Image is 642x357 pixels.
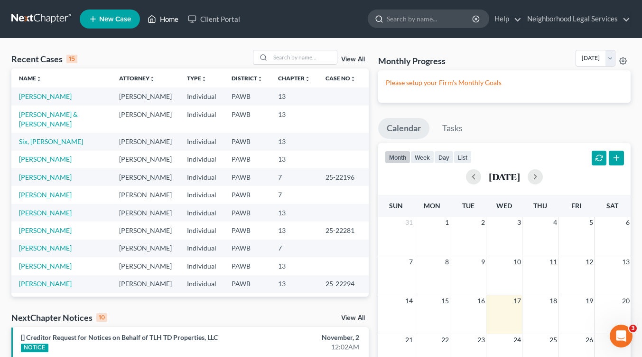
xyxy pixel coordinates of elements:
td: 13 [270,151,318,168]
a: Help [490,10,521,28]
td: 25-22294 [318,275,369,293]
span: Sat [606,202,618,210]
td: Individual [179,204,224,222]
a: [PERSON_NAME] [19,262,72,270]
i: unfold_more [350,76,356,82]
span: 22 [440,334,450,346]
span: 19 [585,295,594,307]
span: 31 [404,217,414,228]
a: Home [143,10,183,28]
td: PAWB [224,133,270,150]
td: PAWB [224,151,270,168]
td: 7 [270,186,318,203]
span: 1 [444,217,450,228]
span: New Case [99,16,131,23]
span: 23 [476,334,486,346]
span: 7 [408,256,414,268]
span: 15 [440,295,450,307]
button: week [410,151,434,164]
span: Thu [533,202,547,210]
td: Individual [179,293,224,310]
a: [PERSON_NAME] [19,280,72,288]
a: Six, [PERSON_NAME] [19,137,83,145]
a: Case Nounfold_more [326,75,356,82]
span: 14 [404,295,414,307]
td: [PERSON_NAME] [112,240,179,257]
td: Individual [179,222,224,239]
td: Individual [179,257,224,275]
td: PAWB [224,275,270,293]
div: 10 [96,313,107,322]
span: 17 [512,295,522,307]
td: PAWB [224,293,270,310]
a: Attorneyunfold_more [119,75,155,82]
a: [PERSON_NAME] [19,244,72,252]
button: day [434,151,454,164]
span: 2 [480,217,486,228]
div: NOTICE [21,344,48,352]
td: PAWB [224,106,270,133]
h3: Monthly Progress [378,55,446,67]
i: unfold_more [305,76,310,82]
button: list [454,151,472,164]
td: Individual [179,133,224,150]
a: Neighborhood Legal Services [522,10,630,28]
i: unfold_more [36,76,42,82]
input: Search by name... [387,10,474,28]
div: 15 [66,55,77,63]
span: Tue [462,202,475,210]
a: View All [341,315,365,321]
td: Individual [179,168,224,186]
span: 8 [444,256,450,268]
a: Calendar [378,118,429,139]
td: [PERSON_NAME] [112,106,179,133]
td: 7 [270,293,318,310]
td: 7 [270,168,318,186]
td: PAWB [224,240,270,257]
div: 12:02AM [253,342,359,352]
a: Chapterunfold_more [278,75,310,82]
div: November, 2 [253,333,359,342]
a: [PERSON_NAME] [19,92,72,100]
i: unfold_more [201,76,207,82]
td: PAWB [224,168,270,186]
td: 25-22196 [318,168,369,186]
td: [PERSON_NAME] [112,222,179,239]
td: Individual [179,275,224,293]
td: 13 [270,275,318,293]
td: [PERSON_NAME] [112,257,179,275]
td: PAWB [224,204,270,222]
span: Mon [424,202,440,210]
span: Sun [389,202,403,210]
td: 13 [270,204,318,222]
td: [PERSON_NAME] [112,204,179,222]
a: [] Creditor Request for Notices on Behalf of TLH TD Properties, LLC [21,333,218,341]
span: 26 [585,334,594,346]
a: [PERSON_NAME] [19,173,72,181]
td: Individual [179,151,224,168]
input: Search by name... [270,50,337,64]
a: Client Portal [183,10,245,28]
span: 3 [516,217,522,228]
td: PAWB [224,186,270,203]
td: 13 [270,87,318,105]
td: [PERSON_NAME] [112,186,179,203]
span: 24 [512,334,522,346]
a: [PERSON_NAME] [19,155,72,163]
a: Nameunfold_more [19,75,42,82]
span: 20 [621,295,631,307]
i: unfold_more [257,76,263,82]
a: Tasks [434,118,471,139]
button: month [385,151,410,164]
i: unfold_more [149,76,155,82]
a: Typeunfold_more [187,75,207,82]
td: Individual [179,186,224,203]
span: 12 [585,256,594,268]
td: 13 [270,257,318,275]
span: 10 [512,256,522,268]
td: PAWB [224,257,270,275]
td: Individual [179,240,224,257]
div: Recent Cases [11,53,77,65]
td: Individual [179,106,224,133]
td: 13 [270,106,318,133]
